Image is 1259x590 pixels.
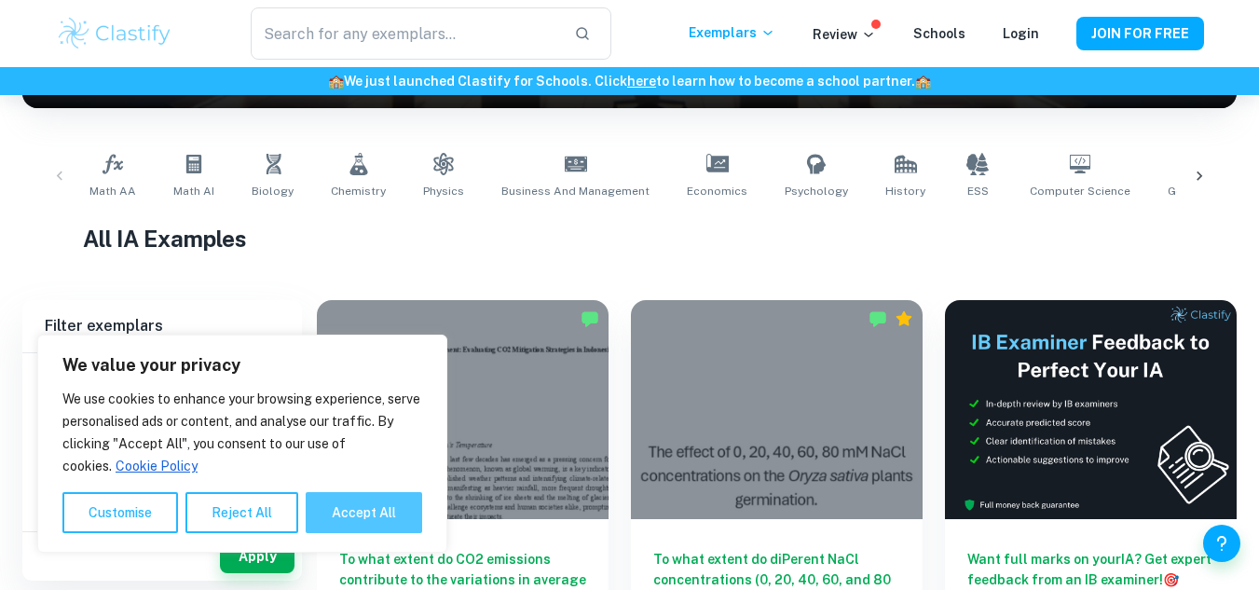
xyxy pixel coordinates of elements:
[62,492,178,533] button: Customise
[785,183,848,199] span: Psychology
[22,300,302,352] h6: Filter exemplars
[895,309,913,328] div: Premium
[83,222,1176,255] h1: All IA Examples
[62,354,422,377] p: We value your privacy
[915,74,931,89] span: 🏫
[251,7,558,60] input: Search for any exemplars...
[331,183,386,199] span: Chemistry
[689,22,775,43] p: Exemplars
[62,388,422,477] p: We use cookies to enhance your browsing experience, serve personalised ads or content, and analys...
[869,309,887,328] img: Marked
[967,183,989,199] span: ESS
[173,183,214,199] span: Math AI
[501,183,650,199] span: Business and Management
[252,183,294,199] span: Biology
[423,183,464,199] span: Physics
[967,549,1214,590] h6: Want full marks on your IA ? Get expert feedback from an IB examiner!
[945,300,1237,519] img: Thumbnail
[89,183,136,199] span: Math AA
[1168,183,1228,199] span: Geography
[1203,525,1240,562] button: Help and Feedback
[1030,183,1130,199] span: Computer Science
[687,183,747,199] span: Economics
[813,24,876,45] p: Review
[581,309,599,328] img: Marked
[56,15,174,52] img: Clastify logo
[37,335,447,553] div: We value your privacy
[885,183,925,199] span: History
[627,74,656,89] a: here
[1076,17,1204,50] button: JOIN FOR FREE
[306,492,422,533] button: Accept All
[115,458,198,474] a: Cookie Policy
[1003,26,1039,41] a: Login
[4,71,1255,91] h6: We just launched Clastify for Schools. Click to learn how to become a school partner.
[185,492,298,533] button: Reject All
[220,540,294,573] button: Apply
[913,26,965,41] a: Schools
[328,74,344,89] span: 🏫
[1163,572,1179,587] span: 🎯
